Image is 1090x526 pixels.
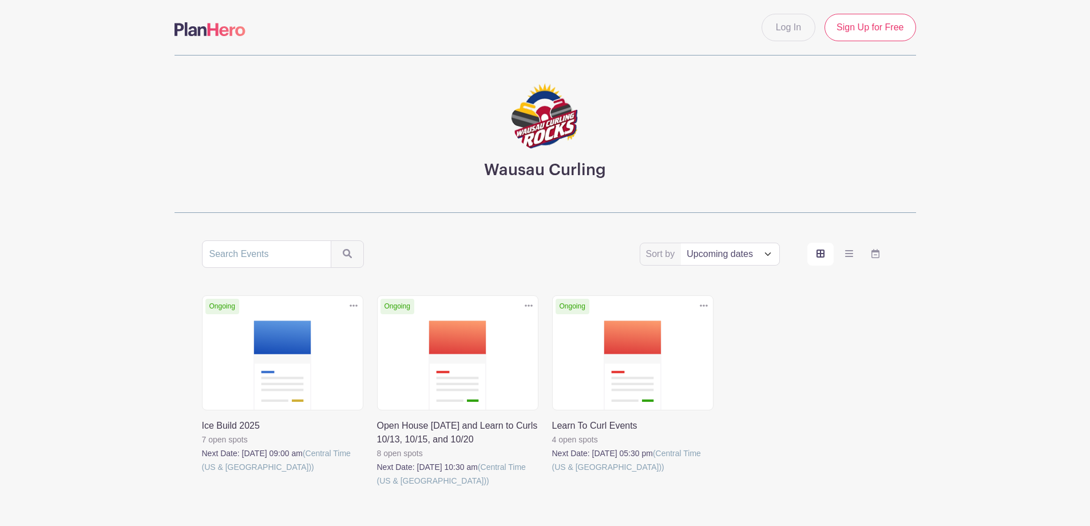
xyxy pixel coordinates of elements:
[646,247,679,261] label: Sort by
[511,83,580,152] img: logo-1.png
[202,240,331,268] input: Search Events
[484,161,606,180] h3: Wausau Curling
[825,14,915,41] a: Sign Up for Free
[807,243,889,266] div: order and view
[175,22,245,36] img: logo-507f7623f17ff9eddc593b1ce0a138ce2505c220e1c5a4e2b4648c50719b7d32.svg
[762,14,815,41] a: Log In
